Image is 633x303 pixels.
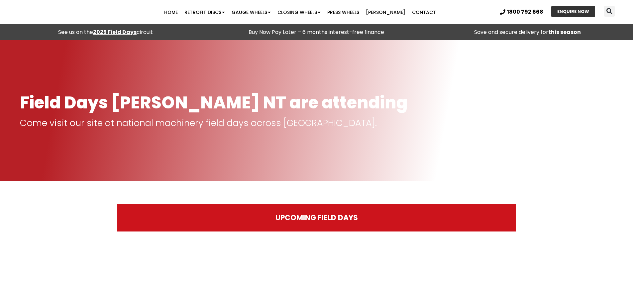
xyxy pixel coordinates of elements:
[274,6,324,19] a: Closing Wheels
[20,93,613,112] h1: Field Days [PERSON_NAME] NT are attending
[131,214,503,222] h2: UPCOMING FIELD DAYS
[548,28,581,36] strong: this season
[363,6,409,19] a: [PERSON_NAME]
[3,28,208,37] div: See us on the circuit
[500,9,543,15] a: 1800 792 668
[228,6,274,19] a: Gauge Wheels
[20,2,86,23] img: Ryan NT logo
[551,6,595,17] a: ENQUIRE NOW
[557,9,589,14] span: ENQUIRE NOW
[324,6,363,19] a: Press Wheels
[283,248,350,301] img: YorkePeninsula-FieldDays
[20,118,613,128] p: Come visit our site at national machinery field days across [GEOGRAPHIC_DATA].
[157,248,223,301] img: Henty Field Days Logo
[604,6,615,17] div: Search
[161,6,181,19] a: Home
[409,248,476,301] img: Elmore Field Days Logo
[425,28,630,37] p: Save and secure delivery for
[93,28,137,36] a: 2025 Field Days
[123,6,477,19] nav: Menu
[181,6,228,19] a: Retrofit Discs
[409,6,439,19] a: Contact
[507,9,543,15] span: 1800 792 668
[214,28,419,37] p: Buy Now Pay Later – 6 months interest-free finance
